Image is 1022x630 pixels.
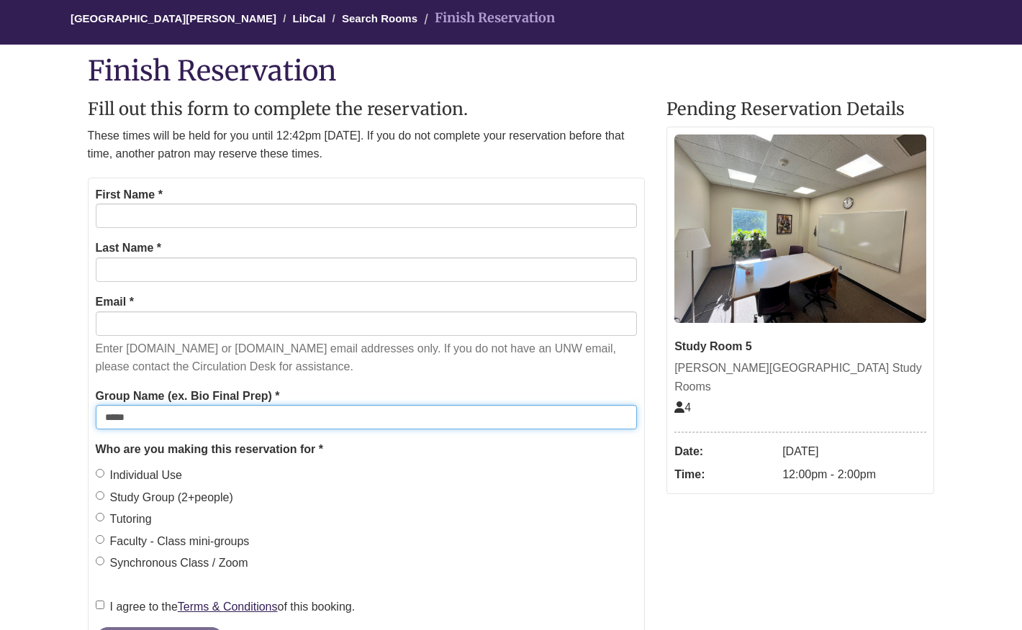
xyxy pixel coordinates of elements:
a: LibCal [293,12,326,24]
div: [PERSON_NAME][GEOGRAPHIC_DATA] Study Rooms [674,359,926,396]
p: These times will be held for you until 12:42pm [DATE]. If you do not complete your reservation be... [88,127,646,163]
label: Individual Use [96,466,183,485]
span: The capacity of this space [674,401,691,414]
input: Study Group (2+people) [96,491,104,500]
label: Group Name (ex. Bio Final Prep) * [96,387,280,406]
h1: Finish Reservation [88,55,935,86]
input: Faculty - Class mini-groups [96,535,104,544]
img: Study Room 5 [674,134,926,324]
h2: Fill out this form to complete the reservation. [88,100,646,119]
label: I agree to the of this booking. [96,598,356,616]
input: Individual Use [96,469,104,478]
label: Email * [96,293,134,311]
label: First Name * [96,186,163,204]
h2: Pending Reservation Details [666,100,934,119]
label: Last Name * [96,239,162,257]
input: Tutoring [96,513,104,521]
dt: Time: [674,463,775,486]
li: Finish Reservation [420,8,555,29]
dd: [DATE] [782,440,926,463]
a: [GEOGRAPHIC_DATA][PERSON_NAME] [71,12,276,24]
input: Synchronous Class / Zoom [96,557,104,565]
a: Terms & Conditions [178,601,278,613]
label: Study Group (2+people) [96,488,233,507]
a: Search Rooms [342,12,417,24]
label: Synchronous Class / Zoom [96,554,248,572]
label: Tutoring [96,510,152,529]
dt: Date: [674,440,775,463]
label: Faculty - Class mini-groups [96,532,250,551]
p: Enter [DOMAIN_NAME] or [DOMAIN_NAME] email addresses only. If you do not have an UNW email, pleas... [96,339,638,376]
legend: Who are you making this reservation for * [96,440,638,459]
dd: 12:00pm - 2:00pm [782,463,926,486]
div: Study Room 5 [674,337,926,356]
input: I agree to theTerms & Conditionsof this booking. [96,601,104,609]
